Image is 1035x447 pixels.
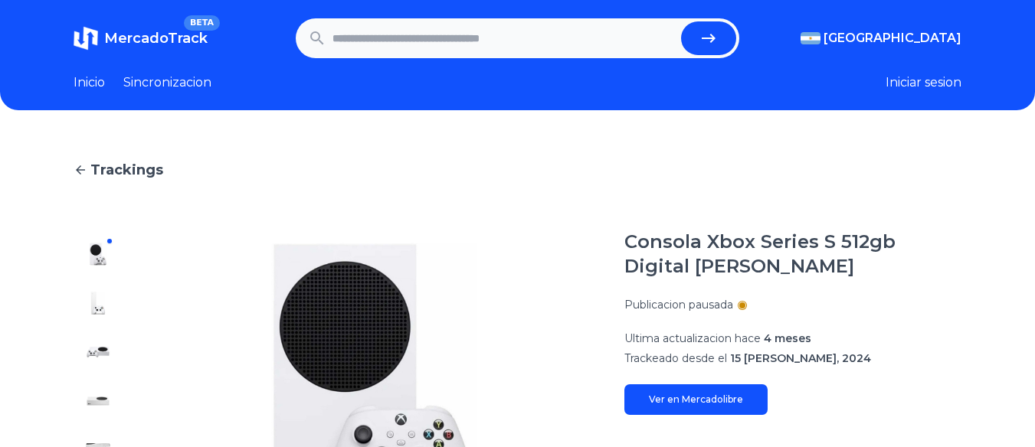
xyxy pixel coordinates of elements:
[801,29,961,47] button: [GEOGRAPHIC_DATA]
[886,73,961,92] button: Iniciar sesion
[764,331,811,345] span: 4 meses
[624,351,727,365] span: Trackeado desde el
[86,389,110,413] img: Consola Xbox Series S 512gb Digital Blanco
[86,291,110,315] img: Consola Xbox Series S 512gb Digital Blanco
[624,297,733,312] p: Publicacion pausada
[184,15,220,31] span: BETA
[624,331,761,345] span: Ultima actualizacion hace
[824,29,961,47] span: [GEOGRAPHIC_DATA]
[74,159,961,181] a: Trackings
[624,384,768,415] a: Ver en Mercadolibre
[104,30,208,47] span: MercadoTrack
[74,73,105,92] a: Inicio
[801,32,820,44] img: Argentina
[86,340,110,364] img: Consola Xbox Series S 512gb Digital Blanco
[86,242,110,266] img: Consola Xbox Series S 512gb Digital Blanco
[730,351,871,365] span: 15 [PERSON_NAME], 2024
[74,26,98,51] img: MercadoTrack
[624,230,961,279] h1: Consola Xbox Series S 512gb Digital [PERSON_NAME]
[90,159,163,181] span: Trackings
[123,73,211,92] a: Sincronizacion
[74,26,208,51] a: MercadoTrackBETA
